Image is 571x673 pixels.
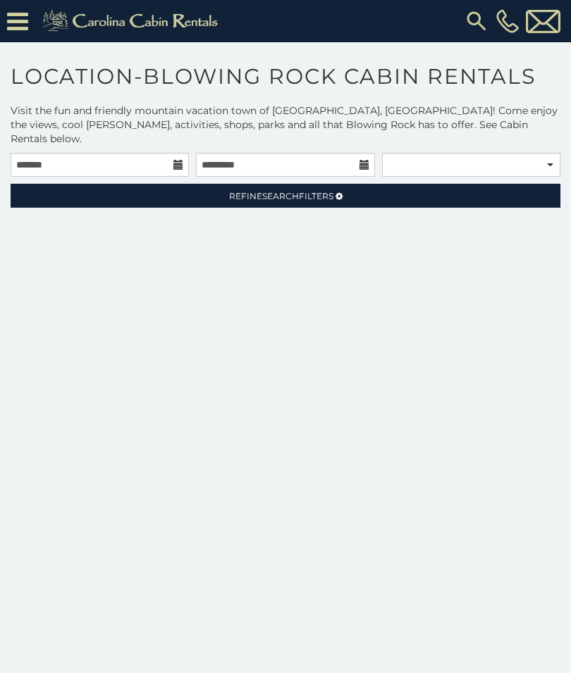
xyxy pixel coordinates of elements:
[11,184,560,208] a: RefineSearchFilters
[262,191,299,201] span: Search
[493,9,522,33] a: [PHONE_NUMBER]
[464,8,489,34] img: search-regular.svg
[229,191,333,201] span: Refine Filters
[35,7,230,35] img: Khaki-logo.png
